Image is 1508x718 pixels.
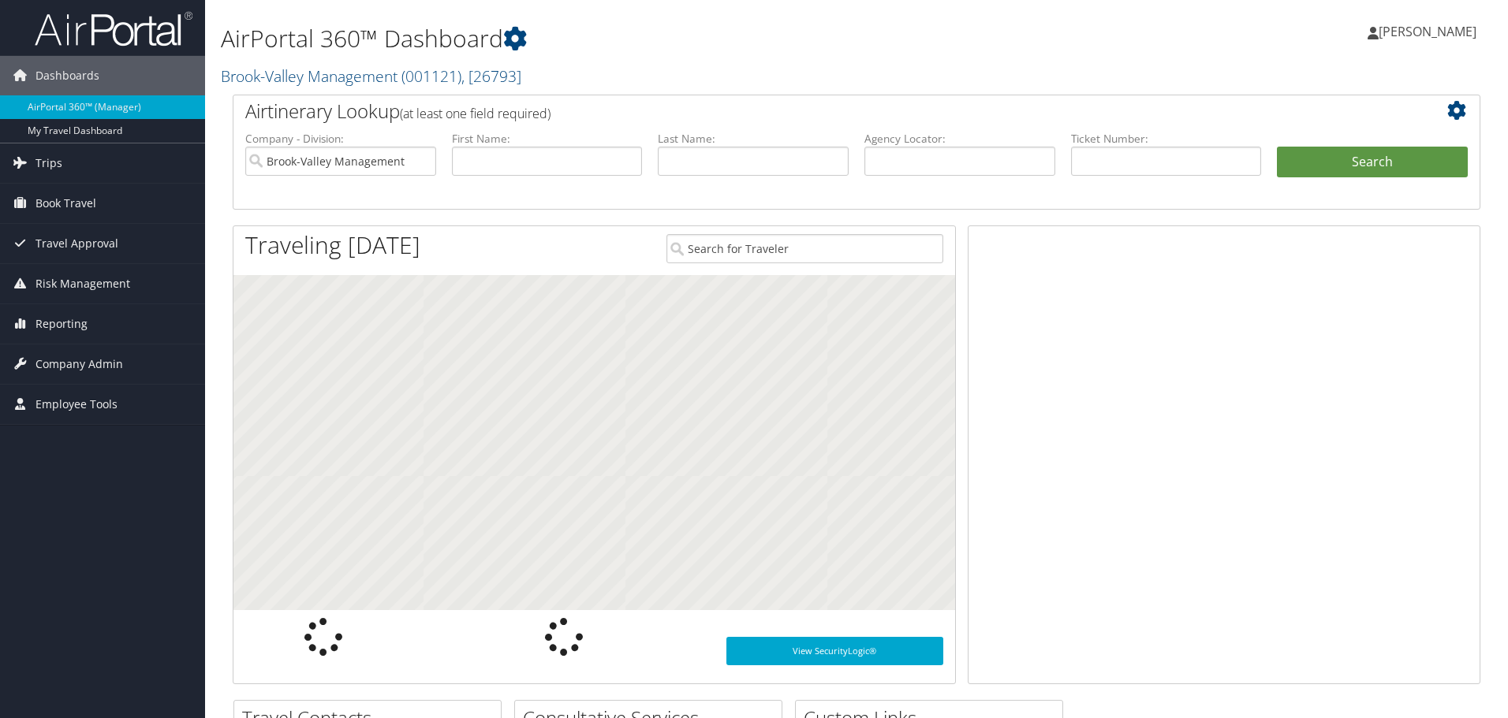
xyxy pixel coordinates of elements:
a: Brook-Valley Management [221,65,521,87]
span: Travel Approval [35,224,118,263]
label: Last Name: [658,131,849,147]
h1: Traveling [DATE] [245,229,420,262]
span: Employee Tools [35,385,118,424]
span: , [ 26793 ] [461,65,521,87]
span: Dashboards [35,56,99,95]
label: Agency Locator: [864,131,1055,147]
span: Reporting [35,304,88,344]
a: View SecurityLogic® [726,637,943,665]
input: Search for Traveler [666,234,943,263]
label: Company - Division: [245,131,436,147]
h2: Airtinerary Lookup [245,98,1364,125]
label: Ticket Number: [1071,131,1262,147]
span: Risk Management [35,264,130,303]
span: (at least one field required) [400,105,551,122]
label: First Name: [452,131,643,147]
span: Company Admin [35,344,123,384]
span: ( 001121 ) [401,65,461,87]
button: Search [1277,147,1468,178]
img: airportal-logo.png [35,10,192,47]
span: [PERSON_NAME] [1379,23,1476,40]
h1: AirPortal 360™ Dashboard [221,22,1069,55]
a: [PERSON_NAME] [1368,8,1492,55]
span: Trips [35,143,62,183]
span: Book Travel [35,184,96,223]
